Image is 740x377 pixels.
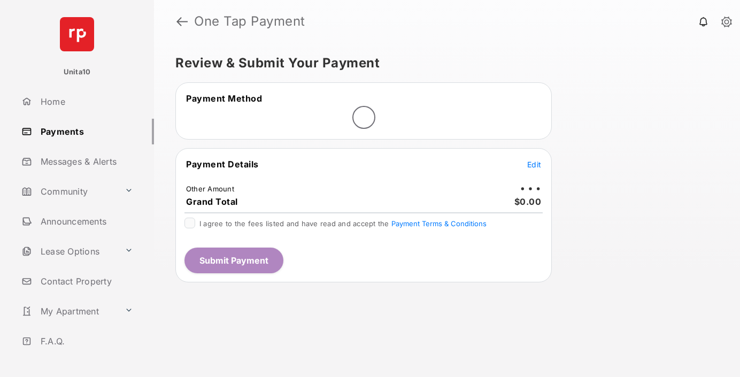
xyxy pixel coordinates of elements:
[17,298,120,324] a: My Apartment
[514,196,542,207] span: $0.00
[17,89,154,114] a: Home
[17,238,120,264] a: Lease Options
[184,248,283,273] button: Submit Payment
[17,119,154,144] a: Payments
[175,57,710,70] h5: Review & Submit Your Payment
[17,268,154,294] a: Contact Property
[186,184,235,194] td: Other Amount
[17,209,154,234] a: Announcements
[527,160,541,169] span: Edit
[17,328,154,354] a: F.A.Q.
[60,17,94,51] img: svg+xml;base64,PHN2ZyB4bWxucz0iaHR0cDovL3d3dy53My5vcmcvMjAwMC9zdmciIHdpZHRoPSI2NCIgaGVpZ2h0PSI2NC...
[186,159,259,170] span: Payment Details
[391,219,487,228] button: I agree to the fees listed and have read and accept the
[199,219,487,228] span: I agree to the fees listed and have read and accept the
[527,159,541,170] button: Edit
[194,15,305,28] strong: One Tap Payment
[64,67,91,78] p: Unita10
[17,149,154,174] a: Messages & Alerts
[17,179,120,204] a: Community
[186,196,238,207] span: Grand Total
[186,93,262,104] span: Payment Method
